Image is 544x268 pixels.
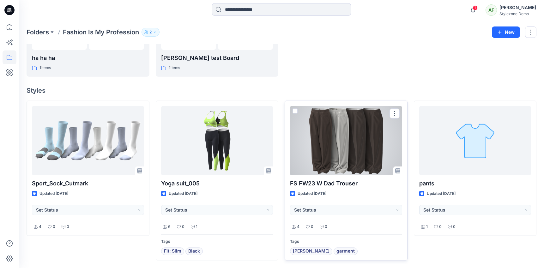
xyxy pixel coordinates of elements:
[27,28,49,37] a: Folders
[161,54,273,62] p: [PERSON_NAME] test Board
[169,190,197,197] p: Updated [DATE]
[453,224,456,230] p: 0
[161,179,273,188] p: Yoga suit_005
[39,190,68,197] p: Updated [DATE]
[168,224,171,230] p: 6
[486,4,497,16] div: AF
[426,224,428,230] p: 1
[290,179,402,188] p: FS FW23 W Dad Trouser
[164,248,181,255] span: Fit: Slim
[63,28,139,37] p: Fashion Is My Profession
[439,224,442,230] p: 0
[419,179,531,188] p: pants
[161,106,273,175] a: Yoga suit_005
[293,248,329,255] span: [PERSON_NAME]
[298,190,326,197] p: Updated [DATE]
[336,248,355,255] span: garment
[499,4,536,11] div: [PERSON_NAME]
[67,224,69,230] p: 0
[297,224,299,230] p: 4
[32,54,144,62] p: ha ha ha
[39,65,51,71] p: 1 items
[290,238,402,245] p: Tags
[196,224,197,230] p: 1
[419,106,531,175] a: pants
[325,224,327,230] p: 0
[427,190,456,197] p: Updated [DATE]
[311,224,313,230] p: 0
[32,179,144,188] p: Sport_Sock_Cutmark
[473,5,478,10] span: 1
[492,26,520,38] button: New
[39,224,41,230] p: 4
[27,87,536,94] h4: Styles
[182,224,184,230] p: 0
[290,106,402,175] a: FS FW23 W Dad Trouser
[32,106,144,175] a: Sport_Sock_Cutmark
[142,28,160,37] button: 2
[169,65,180,71] p: 1 items
[149,29,152,36] p: 2
[161,238,273,245] p: Tags
[53,224,55,230] p: 0
[188,248,200,255] span: Black
[499,11,536,16] div: Stylezone Demo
